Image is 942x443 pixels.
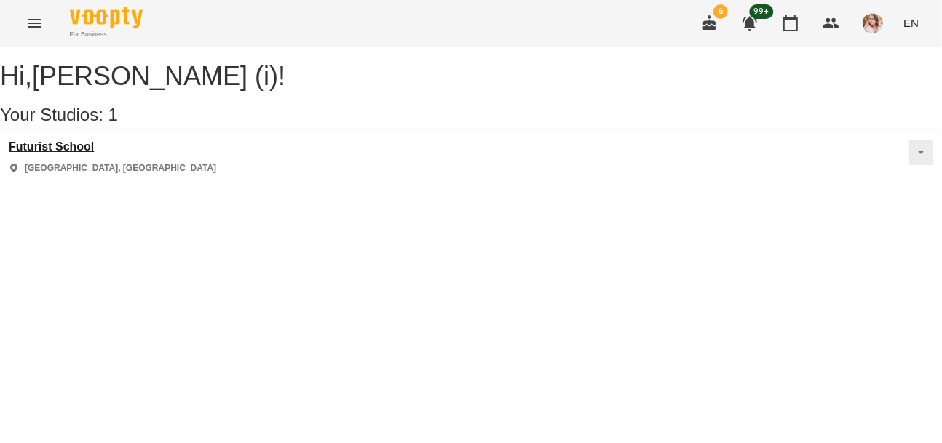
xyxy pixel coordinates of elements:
[17,6,52,41] button: Menu
[898,9,925,36] button: EN
[25,162,216,175] p: [GEOGRAPHIC_DATA], [GEOGRAPHIC_DATA]
[863,13,883,33] img: cd58824c68fe8f7eba89630c982c9fb7.jpeg
[750,4,774,19] span: 99+
[9,140,216,153] a: Futurist School
[70,7,143,28] img: Voopty Logo
[70,30,143,39] span: For Business
[108,105,118,124] span: 1
[713,4,728,19] span: 6
[903,15,919,31] span: EN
